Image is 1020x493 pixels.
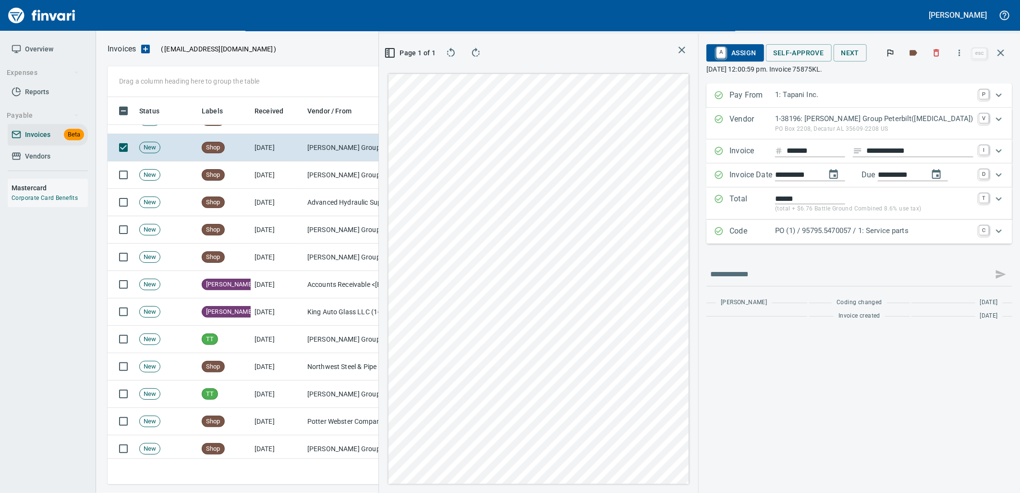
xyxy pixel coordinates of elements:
[929,10,987,20] h5: [PERSON_NAME]
[108,43,136,55] p: Invoices
[980,298,998,308] span: [DATE]
[775,113,973,124] p: 1-38196: [PERSON_NAME] Group Peterbilt([MEDICAL_DATA])
[304,326,400,353] td: [PERSON_NAME] Group Peterbilt([MEDICAL_DATA]) (1-38196)
[927,8,989,23] button: [PERSON_NAME]
[251,353,304,381] td: [DATE]
[304,134,400,161] td: [PERSON_NAME] Group Peterbilt([MEDICAL_DATA]) (1-38196)
[251,134,304,161] td: [DATE]
[119,76,260,86] p: Drag a column heading here to group the table
[202,335,218,344] span: TT
[706,64,1012,74] p: [DATE] 12:00:59 pm. Invoice 75875KL.
[729,225,775,238] p: Code
[979,169,989,179] a: D
[136,43,155,55] button: Upload an Invoice
[6,4,78,27] a: Finvari
[766,44,832,62] button: Self-Approve
[202,417,224,426] span: Shop
[8,38,88,60] a: Overview
[251,161,304,189] td: [DATE]
[8,146,88,167] a: Vendors
[390,47,432,59] span: Page 1 of 1
[202,390,218,399] span: TT
[853,146,862,156] svg: Invoice description
[251,244,304,271] td: [DATE]
[775,145,783,157] svg: Invoice number
[775,124,973,134] p: PO Box 2208, Decatur AL 35609-2208 US
[140,335,160,344] span: New
[729,145,775,158] p: Invoice
[979,89,989,99] a: P
[3,64,83,82] button: Expenses
[140,253,160,262] span: New
[251,435,304,463] td: [DATE]
[304,435,400,463] td: [PERSON_NAME] Group Peterbilt([MEDICAL_DATA]) (1-38196)
[925,163,948,186] button: change due date
[251,216,304,244] td: [DATE]
[729,193,775,214] p: Total
[834,44,867,62] button: Next
[251,326,304,353] td: [DATE]
[774,47,824,59] span: Self-Approve
[155,44,277,54] p: ( )
[706,108,1012,139] div: Expand
[304,216,400,244] td: [PERSON_NAME] Group Peterbilt([MEDICAL_DATA]) (1-38196)
[7,67,79,79] span: Expenses
[304,353,400,381] td: Northwest Steel & Pipe Inc. (1-22439)
[979,193,989,203] a: T
[837,298,882,308] span: Coding changed
[729,169,775,182] p: Invoice Date
[304,271,400,298] td: Accounts Receivable <[EMAIL_ADDRESS][DOMAIN_NAME]>
[140,362,160,371] span: New
[706,163,1012,187] div: Expand
[706,220,1012,244] div: Expand
[140,280,160,289] span: New
[139,105,159,117] span: Status
[729,113,775,134] p: Vendor
[140,225,160,234] span: New
[25,129,50,141] span: Invoices
[108,43,136,55] nav: breadcrumb
[202,308,257,317] span: [PERSON_NAME]
[25,43,53,55] span: Overview
[775,225,973,236] p: PO (1) / 95795.5470057 / 1: Service parts
[140,308,160,317] span: New
[714,45,756,61] span: Assign
[139,105,172,117] span: Status
[202,362,224,371] span: Shop
[972,48,987,59] a: esc
[980,311,998,321] span: [DATE]
[202,198,224,207] span: Shop
[25,150,50,162] span: Vendors
[140,444,160,454] span: New
[251,408,304,435] td: [DATE]
[979,225,989,235] a: C
[307,105,352,117] span: Vendor / From
[140,390,160,399] span: New
[25,86,49,98] span: Reports
[307,105,364,117] span: Vendor / From
[163,44,274,54] span: [EMAIL_ADDRESS][DOMAIN_NAME]
[979,145,989,155] a: I
[251,298,304,326] td: [DATE]
[202,105,223,117] span: Labels
[255,105,283,117] span: Received
[7,110,79,122] span: Payable
[304,298,400,326] td: King Auto Glass LLC (1-39124)
[202,444,224,454] span: Shop
[202,105,235,117] span: Labels
[841,47,860,59] span: Next
[721,298,767,308] span: [PERSON_NAME]
[387,44,436,62] button: Page 1 of 1
[255,105,296,117] span: Received
[202,143,224,152] span: Shop
[304,189,400,216] td: Advanced Hydraulic Supply Co. LLC (1-10020)
[716,47,726,58] a: A
[880,42,901,63] button: Flag
[140,198,160,207] span: New
[989,263,1012,286] span: This records your message into the invoice and notifies anyone mentioned
[775,89,973,100] p: 1: Tapani Inc.
[8,81,88,103] a: Reports
[202,171,224,180] span: Shop
[979,113,989,123] a: V
[202,225,224,234] span: Shop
